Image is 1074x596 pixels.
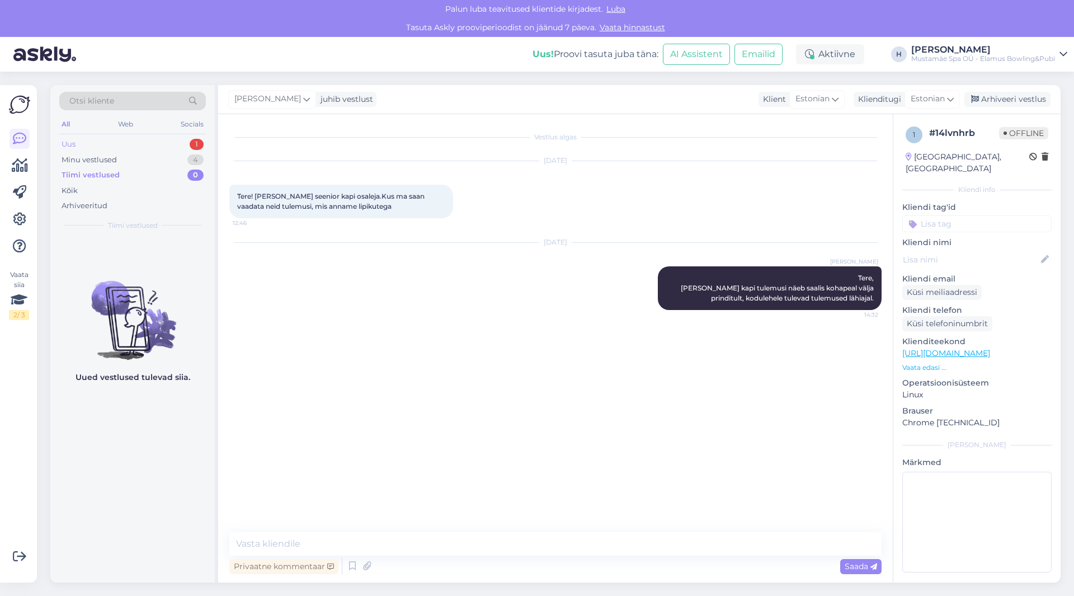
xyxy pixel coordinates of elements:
[108,220,158,231] span: Tiimi vestlused
[796,44,864,64] div: Aktiivne
[902,304,1052,316] p: Kliendi telefon
[902,285,982,300] div: Küsi meiliaadressi
[759,93,786,105] div: Klient
[902,405,1052,417] p: Brauser
[911,45,1055,54] div: [PERSON_NAME]
[533,48,658,61] div: Proovi tasuta juba täna:
[9,310,29,320] div: 2 / 3
[234,93,301,105] span: [PERSON_NAME]
[9,270,29,320] div: Vaata siia
[902,336,1052,348] p: Klienditeekond
[62,154,117,166] div: Minu vestlused
[69,95,114,107] span: Otsi kliente
[62,185,78,196] div: Kõik
[229,237,882,247] div: [DATE]
[62,170,120,181] div: Tiimi vestlused
[911,93,945,105] span: Estonian
[911,54,1055,63] div: Mustamäe Spa OÜ - Elamus Bowling&Pubi
[62,200,107,212] div: Arhiveeritud
[891,46,907,62] div: H
[603,4,629,14] span: Luba
[229,132,882,142] div: Vestlus algas
[845,561,877,571] span: Saada
[902,389,1052,401] p: Linux
[903,254,1039,266] input: Lisa nimi
[902,201,1052,213] p: Kliendi tag'id
[187,154,204,166] div: 4
[734,44,783,65] button: Emailid
[902,215,1052,232] input: Lisa tag
[911,45,1067,63] a: [PERSON_NAME]Mustamäe Spa OÜ - Elamus Bowling&Pubi
[929,126,999,140] div: # 14lvnhrb
[76,372,190,383] p: Uued vestlused tulevad siia.
[187,170,204,181] div: 0
[906,151,1029,175] div: [GEOGRAPHIC_DATA], [GEOGRAPHIC_DATA]
[836,311,878,319] span: 14:32
[9,94,30,115] img: Askly Logo
[116,117,135,132] div: Web
[237,192,426,210] span: Tere! [PERSON_NAME] seenior kapi osaleja.Kus ma saan vaadata neid tulemusi, mis anname lipikutega
[902,273,1052,285] p: Kliendi email
[229,559,338,574] div: Privaatne kommentaar
[681,274,875,302] span: Tere, [PERSON_NAME] kapi tulemusi näeb saalis kohapeal välja prinditult, kodulehele tulevad tulem...
[902,316,992,331] div: Küsi telefoninumbrit
[902,457,1052,468] p: Märkmed
[62,139,76,150] div: Uus
[190,139,204,150] div: 1
[902,440,1052,450] div: [PERSON_NAME]
[795,93,830,105] span: Estonian
[59,117,72,132] div: All
[964,92,1051,107] div: Arhiveeri vestlus
[999,127,1048,139] span: Offline
[596,22,668,32] a: Vaata hinnastust
[316,93,373,105] div: juhib vestlust
[178,117,206,132] div: Socials
[902,348,990,358] a: [URL][DOMAIN_NAME]
[913,130,915,139] span: 1
[902,363,1052,373] p: Vaata edasi ...
[50,261,215,362] img: No chats
[902,237,1052,248] p: Kliendi nimi
[229,156,882,166] div: [DATE]
[902,185,1052,195] div: Kliendi info
[902,377,1052,389] p: Operatsioonisüsteem
[663,44,730,65] button: AI Assistent
[233,219,275,227] span: 12:46
[533,49,554,59] b: Uus!
[830,257,878,266] span: [PERSON_NAME]
[854,93,901,105] div: Klienditugi
[902,417,1052,429] p: Chrome [TECHNICAL_ID]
